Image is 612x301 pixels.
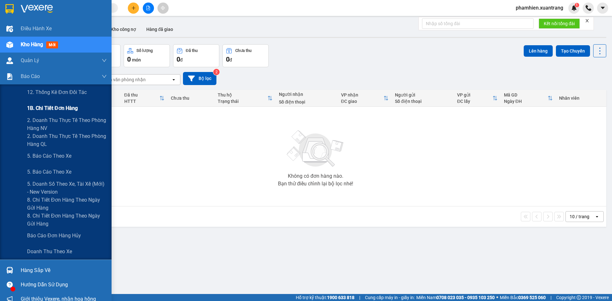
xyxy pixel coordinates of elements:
span: Hỗ trợ kỹ thuật: [296,294,354,301]
button: Tạo Chuyến [556,45,590,57]
div: Chưa thu [171,96,211,101]
span: món [132,57,141,62]
button: caret-down [597,3,608,14]
span: 0 [226,55,229,63]
div: Trạng thái [218,99,267,104]
span: 8. Chi tiết đơn hàng theo ngày gửi hàng [27,196,107,212]
span: 0 [177,55,180,63]
div: 10 / trang [570,213,589,220]
img: warehouse-icon [6,57,13,64]
span: 1 [576,3,578,7]
button: Kết nối tổng đài [539,18,580,29]
svg: open [594,214,600,219]
span: Kho hàng [21,41,43,47]
div: VP gửi [457,92,492,97]
button: aim [157,3,169,14]
div: Đã thu [124,92,160,97]
span: Cung cấp máy in - giấy in: [365,294,415,301]
button: plus [128,3,139,14]
div: Số lượng [136,48,153,53]
th: Toggle SortBy [215,90,276,107]
button: Lên hàng [524,45,553,57]
div: ĐC giao [341,99,383,104]
span: 1B. Chi tiết đơn hàng [27,104,78,112]
span: Báo cáo đơn hàng hủy [27,232,81,240]
span: copyright [577,295,581,300]
span: down [102,58,107,63]
img: warehouse-icon [6,267,13,274]
span: Miền Bắc [500,294,546,301]
th: Toggle SortBy [338,90,392,107]
span: 2. Doanh thu thực tế theo phòng hàng NV [27,116,107,132]
strong: 0369 525 060 [518,295,546,300]
span: Quản Lý [21,56,39,64]
div: ĐC lấy [457,99,492,104]
span: Miền Nam [416,294,495,301]
div: Hàng sắp về [21,266,107,275]
div: Người nhận [279,92,335,97]
img: solution-icon [6,73,13,80]
div: Chọn văn phòng nhận [102,76,146,83]
strong: 1900 633 818 [327,295,354,300]
button: Đã thu0đ [173,44,219,67]
button: Kho công nợ [106,22,141,37]
span: Kết nối tổng đài [544,20,575,27]
button: Hàng đã giao [141,22,178,37]
span: 0 [127,55,131,63]
span: Doanh thu theo xe [27,247,72,255]
img: warehouse-icon [6,41,13,48]
button: file-add [143,3,154,14]
div: VP nhận [341,92,383,97]
span: caret-down [600,5,606,11]
img: logo-vxr [5,4,14,14]
svg: open [171,77,176,82]
span: | [550,294,551,301]
div: HTTT [124,99,160,104]
span: đ [180,57,183,62]
sup: 2 [213,69,220,75]
span: 8. Chi tiết đơn hàng theo ngày gửi hàng [27,212,107,228]
div: Thu hộ [218,92,267,97]
span: | [359,294,360,301]
span: Điều hành xe [21,25,52,32]
div: Bạn thử điều chỉnh lại bộ lọc nhé! [278,181,353,186]
div: Hướng dẫn sử dụng [21,280,107,290]
th: Toggle SortBy [454,90,501,107]
span: 2. Doanh thu thực tế theo phòng hàng QL [27,132,107,148]
th: Toggle SortBy [121,90,168,107]
span: phamhien.xuantrang [511,4,568,12]
span: 5. Báo cáo theo xe [27,168,71,176]
div: Chưa thu [235,48,251,53]
div: Nhân viên [559,96,603,101]
button: Bộ lọc [183,72,216,85]
th: Toggle SortBy [501,90,556,107]
button: Số lượng0món [124,44,170,67]
span: aim [161,6,165,10]
input: Nhập số tổng đài [422,18,534,29]
strong: 0708 023 035 - 0935 103 250 [436,295,495,300]
span: close [585,18,589,23]
div: Người gửi [395,92,451,97]
img: warehouse-icon [6,25,13,32]
img: svg+xml;base64,PHN2ZyBjbGFzcz0ibGlzdC1wbHVnX19zdmciIHhtbG5zPSJodHRwOi8vd3d3LnczLm9yZy8yMDAwL3N2Zy... [284,126,347,171]
img: phone-icon [586,5,591,11]
div: Không có đơn hàng nào. [288,174,343,179]
div: Ngày ĐH [504,99,548,104]
div: Số điện thoại [279,99,335,104]
span: 5. Báo cáo theo xe [27,152,71,160]
span: Báo cáo [21,72,40,80]
sup: 1 [575,3,579,7]
span: plus [131,6,136,10]
div: Đã thu [186,48,198,53]
span: down [102,74,107,79]
span: đ [229,57,232,62]
span: 12. Thống kê đơn đối tác [27,88,87,96]
span: mới [46,41,58,48]
span: ⚪️ [496,296,498,299]
span: 5. Doanh số theo xe, tài xế (mới) - New version [27,180,107,196]
span: question-circle [7,282,13,288]
button: Chưa thu0đ [222,44,269,67]
span: file-add [146,6,150,10]
img: icon-new-feature [571,5,577,11]
div: Số điện thoại [395,99,451,104]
